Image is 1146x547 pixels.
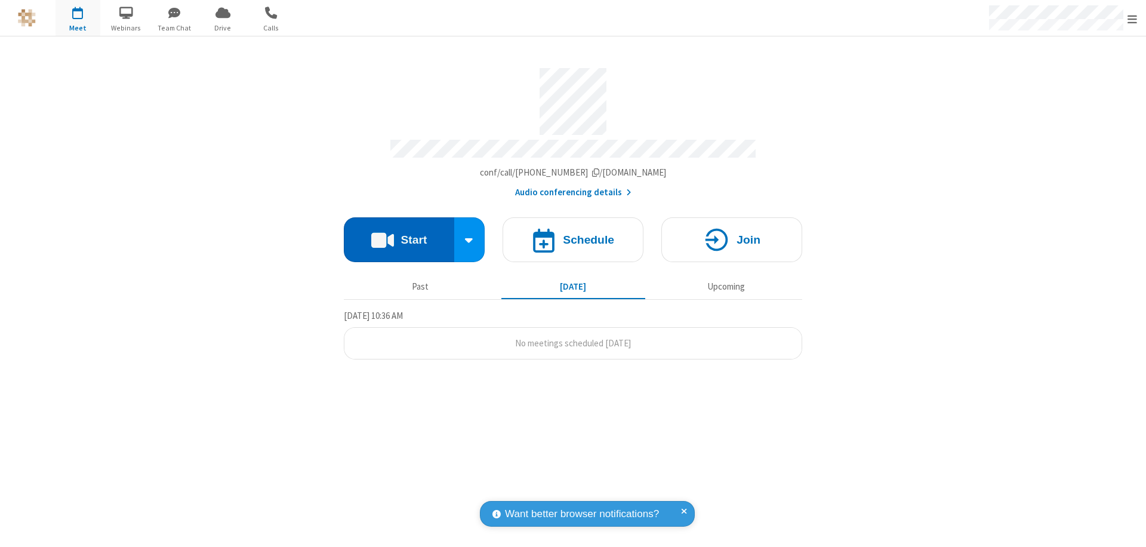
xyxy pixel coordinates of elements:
[344,309,802,360] section: Today's Meetings
[654,275,798,298] button: Upcoming
[563,234,614,245] h4: Schedule
[480,166,667,180] button: Copy my meeting room linkCopy my meeting room link
[18,9,36,27] img: QA Selenium DO NOT DELETE OR CHANGE
[480,167,667,178] span: Copy my meeting room link
[505,506,659,522] span: Want better browser notifications?
[201,23,245,33] span: Drive
[501,275,645,298] button: [DATE]
[344,310,403,321] span: [DATE] 10:36 AM
[152,23,197,33] span: Team Chat
[661,217,802,262] button: Join
[104,23,149,33] span: Webinars
[454,217,485,262] div: Start conference options
[737,234,760,245] h4: Join
[503,217,643,262] button: Schedule
[515,337,631,349] span: No meetings scheduled [DATE]
[56,23,100,33] span: Meet
[1116,516,1137,539] iframe: Chat
[344,59,802,199] section: Account details
[344,217,454,262] button: Start
[515,186,631,199] button: Audio conferencing details
[401,234,427,245] h4: Start
[349,275,492,298] button: Past
[249,23,294,33] span: Calls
